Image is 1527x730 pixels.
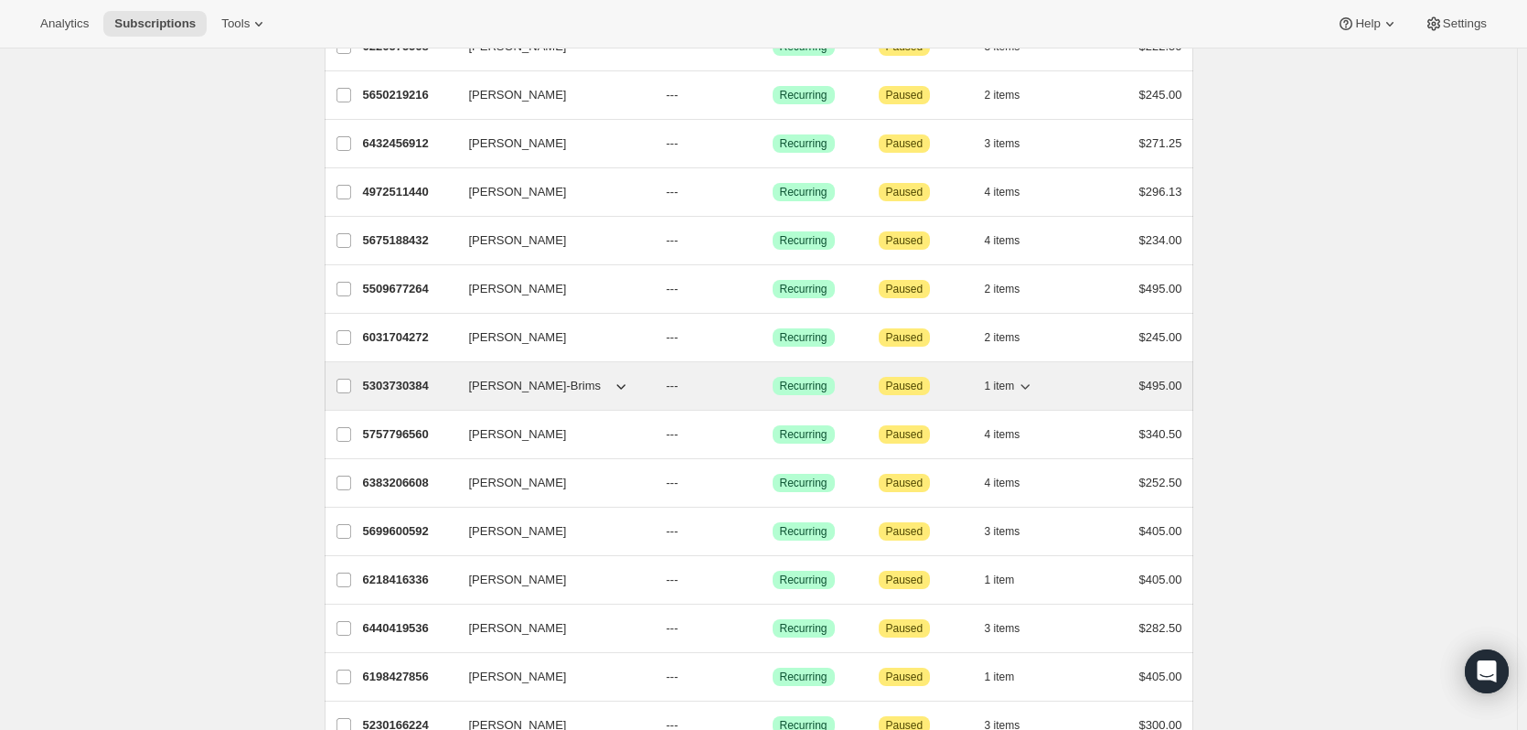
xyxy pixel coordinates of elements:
[985,185,1020,199] span: 4 items
[469,328,567,347] span: [PERSON_NAME]
[985,228,1041,253] button: 4 items
[363,422,1182,447] div: 5757796560[PERSON_NAME]---SuccessRecurringAttentionPaused4 items$340.50
[363,231,454,250] p: 5675188432
[114,16,196,31] span: Subscriptions
[780,524,828,539] span: Recurring
[886,379,924,393] span: Paused
[985,476,1020,490] span: 4 items
[886,621,924,636] span: Paused
[886,524,924,539] span: Paused
[886,233,924,248] span: Paused
[667,524,678,538] span: ---
[469,280,567,298] span: [PERSON_NAME]
[985,573,1015,587] span: 1 item
[985,519,1041,544] button: 3 items
[780,282,828,296] span: Recurring
[780,233,828,248] span: Recurring
[363,276,1182,302] div: 5509677264[PERSON_NAME]---SuccessRecurringAttentionPaused2 items$495.00
[985,373,1035,399] button: 1 item
[221,16,250,31] span: Tools
[458,468,641,498] button: [PERSON_NAME]
[1443,16,1487,31] span: Settings
[985,131,1041,156] button: 3 items
[1139,282,1182,295] span: $495.00
[1139,88,1182,102] span: $245.00
[1139,379,1182,392] span: $495.00
[458,81,641,110] button: [PERSON_NAME]
[29,11,100,37] button: Analytics
[458,420,641,449] button: [PERSON_NAME]
[363,668,454,686] p: 6198427856
[985,567,1035,593] button: 1 item
[780,185,828,199] span: Recurring
[780,427,828,442] span: Recurring
[667,427,678,441] span: ---
[985,88,1020,102] span: 2 items
[886,88,924,102] span: Paused
[363,519,1182,544] div: 5699600592[PERSON_NAME]---SuccessRecurringAttentionPaused3 items$405.00
[363,325,1182,350] div: 6031704272[PERSON_NAME]---SuccessRecurringAttentionPaused2 items$245.00
[363,373,1182,399] div: 5303730384[PERSON_NAME]-Brims---SuccessRecurringAttentionPaused1 item$495.00
[210,11,279,37] button: Tools
[1414,11,1498,37] button: Settings
[985,325,1041,350] button: 2 items
[985,179,1041,205] button: 4 items
[458,274,641,304] button: [PERSON_NAME]
[985,422,1041,447] button: 4 items
[667,185,678,199] span: ---
[985,82,1041,108] button: 2 items
[667,88,678,102] span: ---
[458,177,641,207] button: [PERSON_NAME]
[103,11,207,37] button: Subscriptions
[780,88,828,102] span: Recurring
[1465,649,1509,693] div: Open Intercom Messenger
[458,614,641,643] button: [PERSON_NAME]
[985,621,1020,636] span: 3 items
[469,571,567,589] span: [PERSON_NAME]
[985,276,1041,302] button: 2 items
[886,282,924,296] span: Paused
[458,371,641,401] button: [PERSON_NAME]-Brims
[985,664,1035,690] button: 1 item
[780,379,828,393] span: Recurring
[667,670,678,683] span: ---
[469,522,567,541] span: [PERSON_NAME]
[1139,185,1182,199] span: $296.13
[469,668,567,686] span: [PERSON_NAME]
[780,136,828,151] span: Recurring
[886,476,924,490] span: Paused
[780,330,828,345] span: Recurring
[667,282,678,295] span: ---
[469,377,601,395] span: [PERSON_NAME]-Brims
[363,228,1182,253] div: 5675188432[PERSON_NAME]---SuccessRecurringAttentionPaused4 items$234.00
[458,226,641,255] button: [PERSON_NAME]
[985,233,1020,248] span: 4 items
[363,280,454,298] p: 5509677264
[363,183,454,201] p: 4972511440
[985,379,1015,393] span: 1 item
[363,571,454,589] p: 6218416336
[469,425,567,444] span: [PERSON_NAME]
[469,86,567,104] span: [PERSON_NAME]
[1355,16,1380,31] span: Help
[886,136,924,151] span: Paused
[667,621,678,635] span: ---
[363,567,1182,593] div: 6218416336[PERSON_NAME]---SuccessRecurringAttentionPaused1 item$405.00
[458,662,641,692] button: [PERSON_NAME]
[985,616,1041,641] button: 3 items
[363,82,1182,108] div: 5650219216[PERSON_NAME]---SuccessRecurringAttentionPaused2 items$245.00
[1139,670,1182,683] span: $405.00
[667,330,678,344] span: ---
[1139,330,1182,344] span: $245.00
[469,183,567,201] span: [PERSON_NAME]
[886,330,924,345] span: Paused
[458,517,641,546] button: [PERSON_NAME]
[780,670,828,684] span: Recurring
[363,474,454,492] p: 6383206608
[667,136,678,150] span: ---
[363,425,454,444] p: 5757796560
[469,134,567,153] span: [PERSON_NAME]
[363,328,454,347] p: 6031704272
[667,233,678,247] span: ---
[886,670,924,684] span: Paused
